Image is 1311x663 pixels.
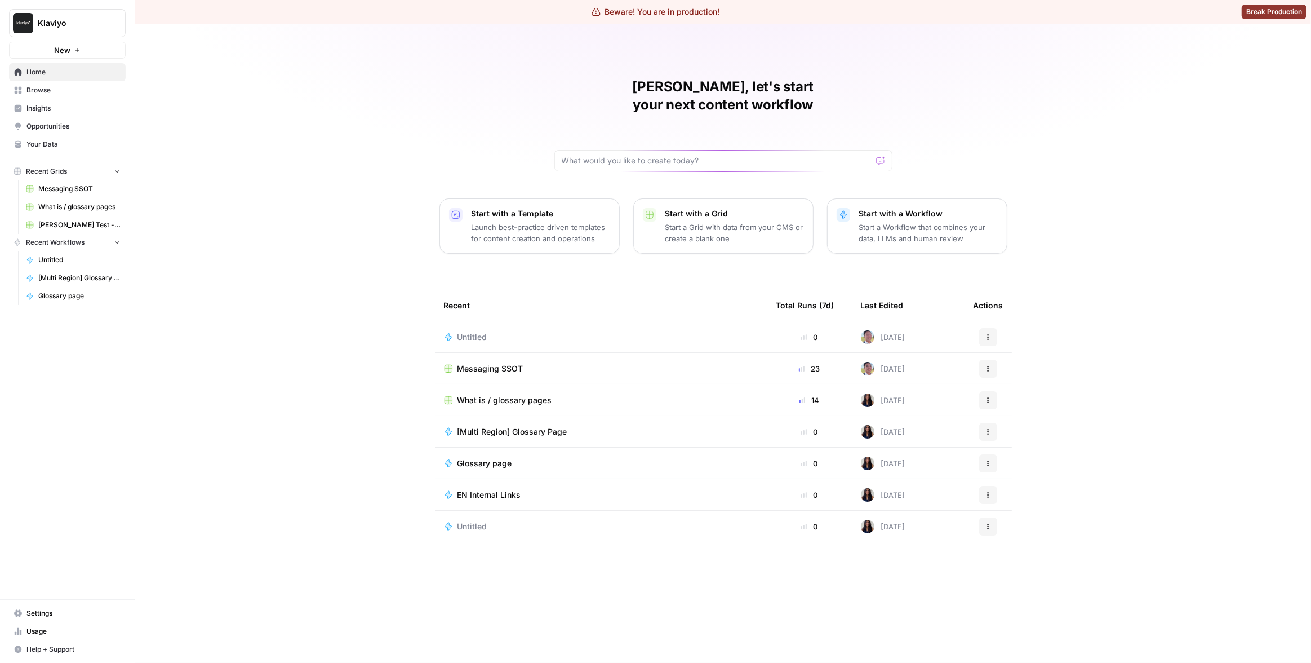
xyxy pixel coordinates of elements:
span: Settings [26,608,121,618]
span: Recent Grids [26,166,67,176]
div: 23 [776,363,843,374]
div: Last Edited [861,290,904,321]
a: What is / glossary pages [21,198,126,216]
a: [Multi Region] Glossary Page [21,269,126,287]
a: Your Data [9,135,126,153]
div: 0 [776,426,843,437]
span: Help + Support [26,644,121,655]
button: Recent Grids [9,163,126,180]
div: Recent [444,290,758,321]
span: New [54,45,70,56]
p: Start with a Template [472,208,610,219]
span: Glossary page [457,458,512,469]
a: EN Internal Links [444,489,758,501]
button: Recent Workflows [9,234,126,251]
div: Total Runs (7d) [776,290,834,321]
a: Home [9,63,126,81]
div: Beware! You are in production! [592,6,720,17]
span: What is / glossary pages [38,202,121,212]
span: [Multi Region] Glossary Page [457,426,567,437]
a: Usage [9,622,126,640]
button: Start with a TemplateLaunch best-practice driven templates for content creation and operations [439,198,620,254]
img: Klaviyo Logo [13,13,33,33]
span: Browse [26,85,121,95]
h1: [PERSON_NAME], let's start your next content workflow [554,78,892,114]
a: [Multi Region] Glossary Page [444,426,758,437]
div: [DATE] [861,488,905,502]
span: Your Data [26,139,121,149]
img: rox323kbkgutb4wcij4krxobkpon [861,425,874,439]
p: Launch best-practice driven templates for content creation and operations [472,222,610,244]
p: Start with a Grid [665,208,804,219]
div: [DATE] [861,362,905,375]
button: Workspace: Klaviyo [9,9,126,37]
span: Messaging SSOT [38,184,121,194]
div: 0 [776,521,843,532]
div: [DATE] [861,457,905,470]
a: Messaging SSOT [444,363,758,374]
a: Messaging SSOT [21,180,126,198]
div: Actions [974,290,1003,321]
span: Untitled [457,331,487,343]
p: Start a Workflow that combines your data, LLMs and human review [859,222,998,244]
a: Glossary page [444,458,758,469]
span: Untitled [38,255,121,265]
span: Break Production [1246,7,1302,17]
a: Browse [9,81,126,99]
span: Opportunities [26,121,121,131]
div: 14 [776,395,843,406]
a: Opportunities [9,117,126,135]
a: Untitled [21,251,126,269]
div: 0 [776,331,843,343]
button: Start with a GridStart a Grid with data from your CMS or create a blank one [633,198,814,254]
a: What is / glossary pages [444,395,758,406]
img: rox323kbkgutb4wcij4krxobkpon [861,457,874,470]
img: 99f2gcj60tl1tjps57nny4cf0tt1 [861,362,874,375]
div: [DATE] [861,520,905,533]
button: Start with a WorkflowStart a Workflow that combines your data, LLMs and human review [827,198,1007,254]
button: Break Production [1242,5,1306,19]
span: Glossary page [38,291,121,301]
a: Untitled [444,331,758,343]
input: What would you like to create today? [562,155,872,166]
div: 0 [776,489,843,501]
img: rox323kbkgutb4wcij4krxobkpon [861,394,874,407]
span: What is / glossary pages [457,395,552,406]
span: Insights [26,103,121,113]
span: Recent Workflows [26,237,85,247]
span: Usage [26,626,121,637]
span: Klaviyo [38,17,106,29]
img: 99f2gcj60tl1tjps57nny4cf0tt1 [861,330,874,344]
span: EN Internal Links [457,489,521,501]
div: [DATE] [861,425,905,439]
div: [DATE] [861,330,905,344]
span: [Multi Region] Glossary Page [38,273,121,283]
a: [PERSON_NAME] Test - what is [21,216,126,234]
a: Settings [9,604,126,622]
p: Start with a Workflow [859,208,998,219]
div: [DATE] [861,394,905,407]
span: Untitled [457,521,487,532]
button: New [9,42,126,59]
a: Untitled [444,521,758,532]
div: 0 [776,458,843,469]
span: [PERSON_NAME] Test - what is [38,220,121,230]
a: Glossary page [21,287,126,305]
span: Home [26,67,121,77]
img: rox323kbkgutb4wcij4krxobkpon [861,520,874,533]
span: Messaging SSOT [457,363,523,374]
button: Help + Support [9,640,126,658]
p: Start a Grid with data from your CMS or create a blank one [665,222,804,244]
a: Insights [9,99,126,117]
img: rox323kbkgutb4wcij4krxobkpon [861,488,874,502]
